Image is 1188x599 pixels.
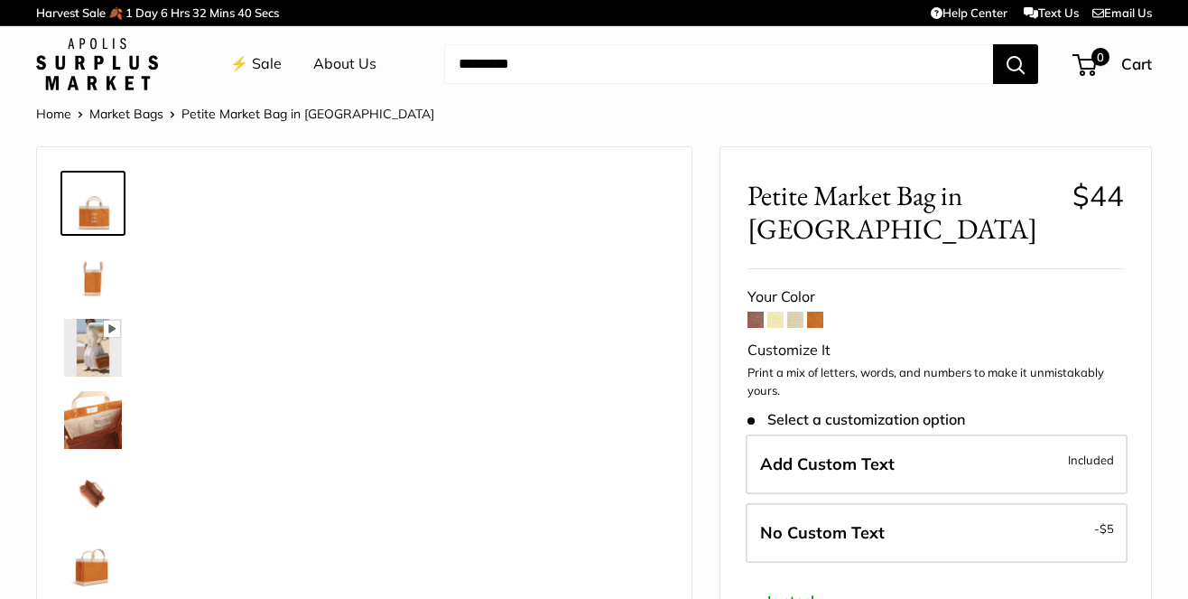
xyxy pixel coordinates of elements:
nav: Breadcrumb [36,102,434,126]
span: Select a customization option [747,411,965,428]
img: Petite Market Bag in Cognac [64,174,122,232]
span: Day [135,5,158,20]
input: Search... [444,44,993,84]
img: Petite Market Bag in Cognac [64,319,122,377]
span: Included [1068,449,1114,471]
a: 0 Cart [1074,50,1152,79]
span: $44 [1072,178,1124,213]
a: Petite Market Bag in Cognac [60,460,125,525]
span: 6 [161,5,168,20]
span: 32 [192,5,207,20]
label: Add Custom Text [746,435,1128,494]
a: Petite Market Bag in Cognac [60,315,125,380]
span: $5 [1100,521,1114,536]
a: Help Center [931,5,1007,20]
span: Mins [209,5,235,20]
span: Secs [255,5,279,20]
span: Petite Market Bag in [GEOGRAPHIC_DATA] [747,179,1059,246]
a: Text Us [1024,5,1079,20]
a: About Us [313,51,376,78]
span: Petite Market Bag in [GEOGRAPHIC_DATA] [181,106,434,122]
a: Petite Market Bag in Cognac [60,171,125,236]
img: Petite Market Bag in Cognac [64,391,122,449]
p: Print a mix of letters, words, and numbers to make it unmistakably yours. [747,364,1124,399]
img: Apolis: Surplus Market [36,38,158,90]
span: Cart [1121,54,1152,73]
span: 40 [237,5,252,20]
label: Leave Blank [746,503,1128,563]
a: Home [36,106,71,122]
img: Petite Market Bag in Cognac [64,536,122,594]
span: 0 [1091,48,1109,66]
a: Email Us [1092,5,1152,20]
div: Your Color [747,284,1124,311]
span: Hrs [171,5,190,20]
a: Petite Market Bag in Cognac [60,243,125,308]
a: Market Bags [89,106,163,122]
span: 1 [125,5,133,20]
span: - [1094,518,1114,539]
img: Petite Market Bag in Cognac [64,463,122,521]
div: Customize It [747,337,1124,364]
a: Petite Market Bag in Cognac [60,388,125,453]
img: Petite Market Bag in Cognac [64,247,122,304]
span: No Custom Text [760,522,885,543]
a: ⚡️ Sale [230,51,282,78]
button: Search [993,44,1038,84]
span: Add Custom Text [760,454,895,474]
a: Petite Market Bag in Cognac [60,532,125,597]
